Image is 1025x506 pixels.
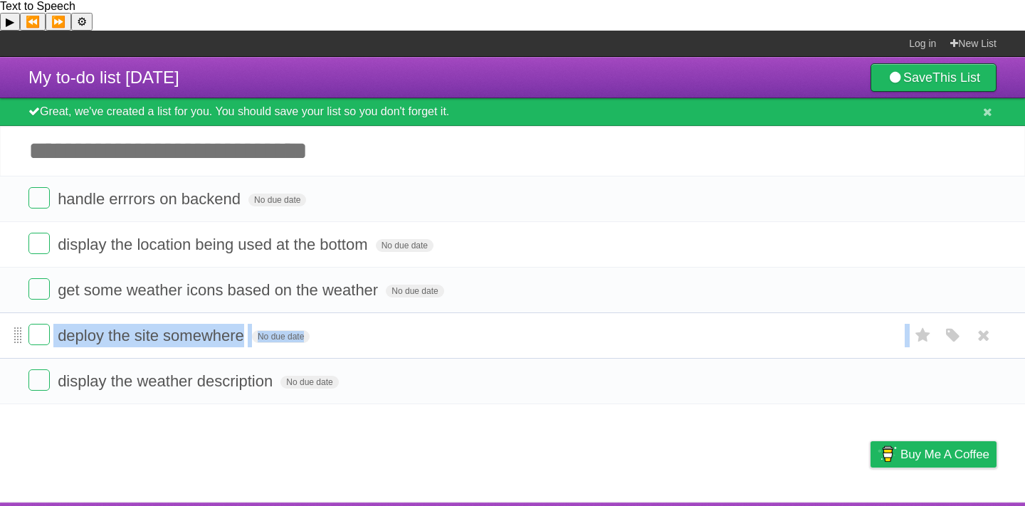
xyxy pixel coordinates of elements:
[28,187,50,209] label: Done
[58,327,248,344] span: deploy the site somewhere
[909,31,936,56] a: Log in
[58,372,276,390] span: display the weather description
[28,68,179,87] span: My to-do list [DATE]
[58,236,371,253] span: display the location being used at the bottom
[878,442,897,466] img: Buy me a coffee
[248,194,306,206] span: No due date
[58,281,382,299] span: get some weather icons based on the weather
[932,70,980,85] b: This List
[386,285,443,297] span: No due date
[871,441,997,468] a: Buy me a coffee
[46,13,71,31] button: Forward
[20,13,46,31] button: Previous
[28,278,50,300] label: Done
[950,31,997,56] a: New List
[376,239,433,252] span: No due date
[900,442,989,467] span: Buy me a coffee
[58,190,244,208] span: handle errrors on backend
[280,376,338,389] span: No due date
[910,324,937,347] label: Star task
[871,63,997,92] a: SaveThis List
[28,324,50,345] label: Done
[71,13,93,31] button: Settings
[252,330,310,343] span: No due date
[28,233,50,254] label: Done
[28,369,50,391] label: Done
